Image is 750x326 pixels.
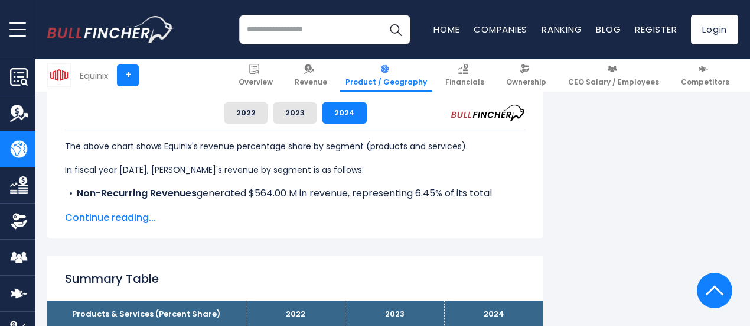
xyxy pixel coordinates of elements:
[676,59,735,92] a: Competitors
[568,78,659,87] span: CEO Salary / Employees
[65,270,526,288] h2: Summary Table
[289,59,332,92] a: Revenue
[445,78,484,87] span: Financials
[295,78,327,87] span: Revenue
[691,15,738,44] a: Login
[117,64,139,86] a: +
[542,23,582,35] a: Ranking
[635,23,677,35] a: Register
[340,59,432,92] a: Product / Geography
[681,78,729,87] span: Competitors
[80,69,108,82] div: Equinix
[48,64,70,86] img: EQIX logo
[224,102,268,124] button: 2022
[322,102,367,124] button: 2024
[563,59,664,92] a: CEO Salary / Employees
[501,59,552,92] a: Ownership
[273,102,317,124] button: 2023
[65,163,526,177] p: In fiscal year [DATE], [PERSON_NAME]'s revenue by segment is as follows:
[239,78,273,87] span: Overview
[65,211,526,225] span: Continue reading...
[474,23,527,35] a: Companies
[433,23,459,35] a: Home
[65,139,526,153] p: The above chart shows Equinix's revenue percentage share by segment (products and services).
[47,16,174,43] img: bullfincher logo
[506,78,546,87] span: Ownership
[65,130,526,272] div: The for Equinix is the Recurring Revenues, which represents 93.55% of its total revenue. The for ...
[345,78,427,87] span: Product / Geography
[65,186,526,215] li: generated $564.00 M in revenue, representing 6.45% of its total revenue.
[10,212,28,230] img: Ownership
[47,16,174,43] a: Go to homepage
[440,59,490,92] a: Financials
[233,59,278,92] a: Overview
[381,15,410,44] button: Search
[77,186,197,200] b: Non-Recurring Revenues
[596,23,621,35] a: Blog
